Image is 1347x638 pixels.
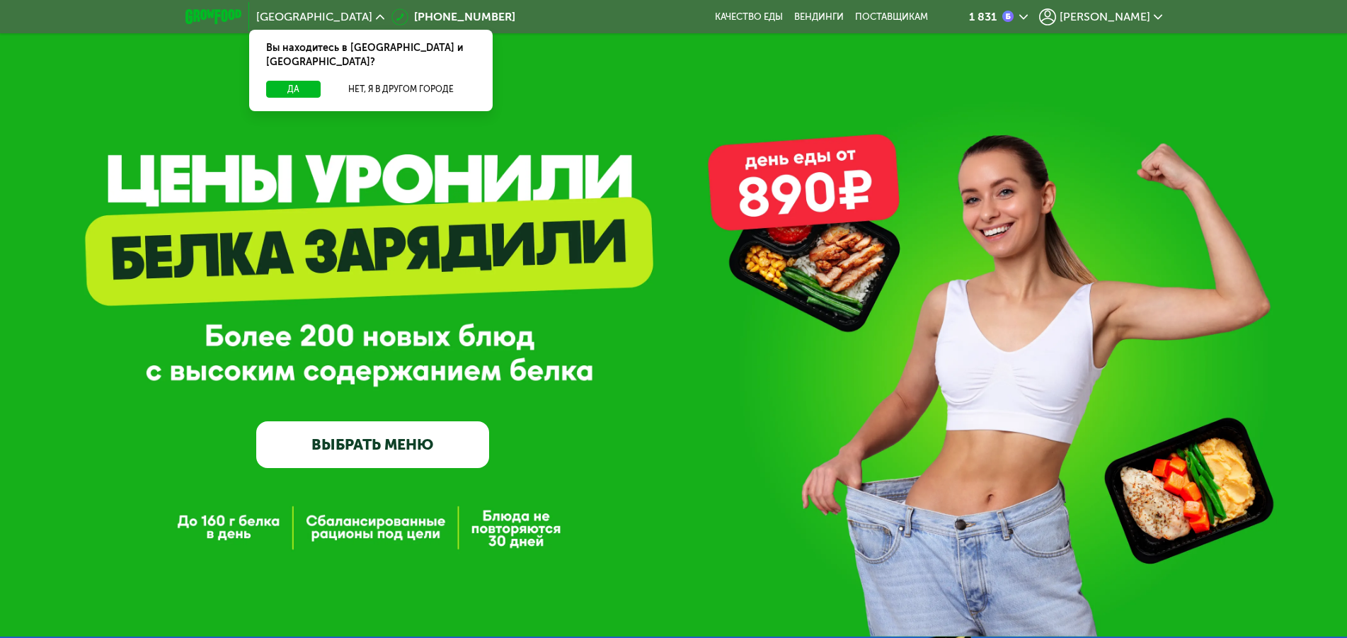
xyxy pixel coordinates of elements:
a: Качество еды [715,11,783,23]
button: Нет, я в другом городе [326,81,476,98]
a: Вендинги [794,11,844,23]
span: [GEOGRAPHIC_DATA] [256,11,372,23]
a: ВЫБРАТЬ МЕНЮ [256,421,489,468]
span: [PERSON_NAME] [1060,11,1150,23]
div: 1 831 [969,11,997,23]
div: Вы находитесь в [GEOGRAPHIC_DATA] и [GEOGRAPHIC_DATA]? [249,30,493,81]
div: поставщикам [855,11,928,23]
button: Да [266,81,321,98]
a: [PHONE_NUMBER] [391,8,515,25]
